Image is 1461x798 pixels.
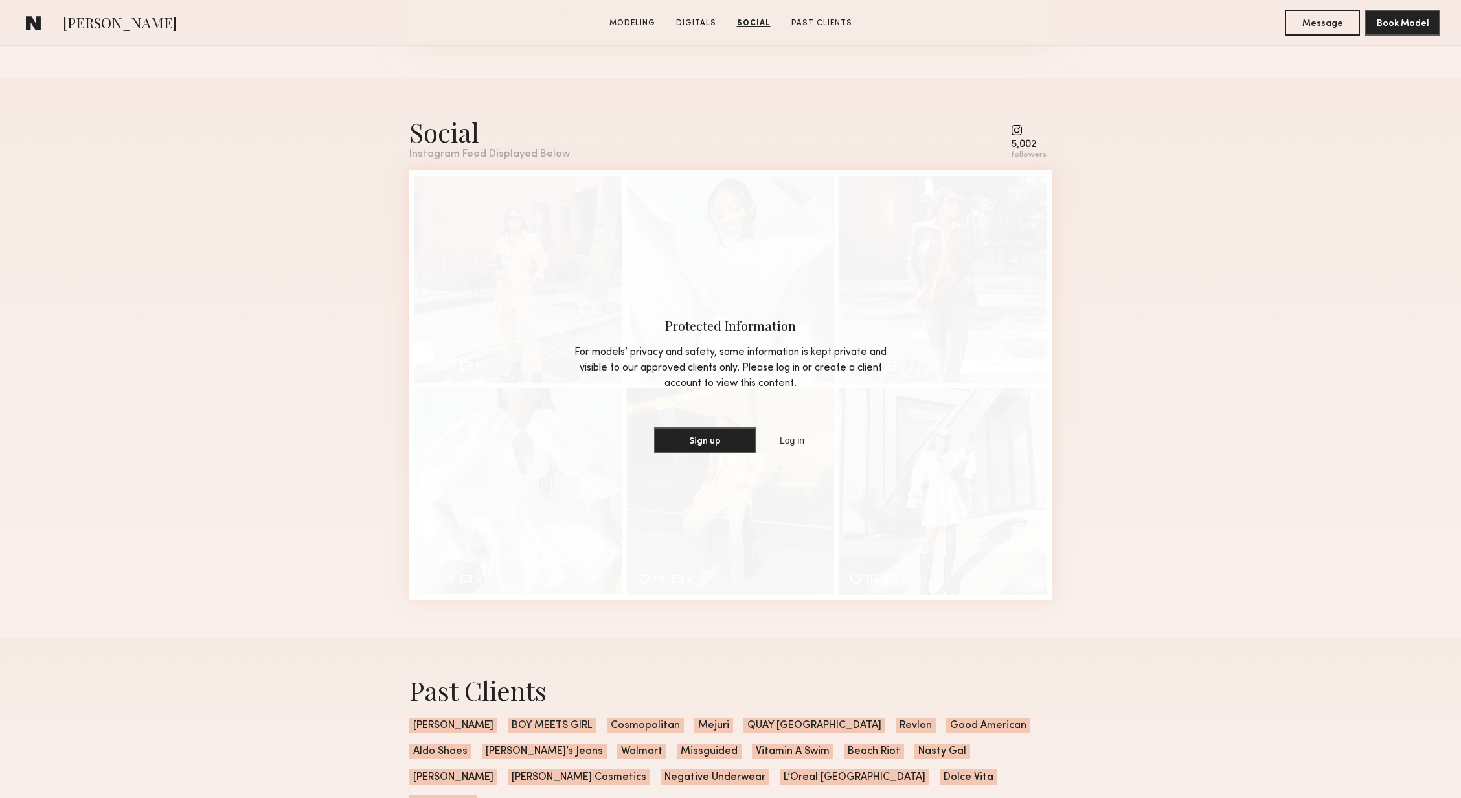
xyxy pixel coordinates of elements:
div: followers [1011,150,1047,160]
div: Protected Information [565,317,896,334]
a: Past Clients [786,17,857,29]
a: Social [732,17,776,29]
span: Vitamin A Swim [752,744,833,759]
button: Book Model [1365,10,1440,36]
span: Beach Riot [844,744,904,759]
div: For models’ privacy and safety, some information is kept private and visible to our approved clie... [565,345,896,391]
span: BOY MEETS GIRL [508,718,596,733]
a: Log in [777,433,807,448]
span: Revlon [896,718,936,733]
span: Mejuri [694,718,733,733]
a: Modeling [604,17,661,29]
div: 5,002 [1011,140,1047,150]
span: Missguided [677,744,742,759]
button: Message [1285,10,1360,36]
span: Cosmopolitan [607,718,684,733]
button: Sign up [654,427,756,453]
span: L’Oreal [GEOGRAPHIC_DATA] [780,769,929,785]
a: Digitals [671,17,721,29]
span: [PERSON_NAME]’s Jeans [482,744,607,759]
span: [PERSON_NAME] [409,769,497,785]
span: Aldo Shoes [409,744,471,759]
span: Nasty Gal [914,744,970,759]
span: [PERSON_NAME] [409,718,497,733]
span: [PERSON_NAME] Cosmetics [508,769,650,785]
span: QUAY [GEOGRAPHIC_DATA] [743,718,885,733]
span: Walmart [617,744,666,759]
a: Book Model [1365,17,1440,28]
span: Negative Underwear [661,769,769,785]
span: [PERSON_NAME] [63,13,177,36]
span: Dolce Vita [940,769,997,785]
span: Good American [946,718,1030,733]
div: Instagram Feed Displayed Below [409,149,570,160]
div: Past Clients [409,673,1052,707]
div: Social [409,115,570,149]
